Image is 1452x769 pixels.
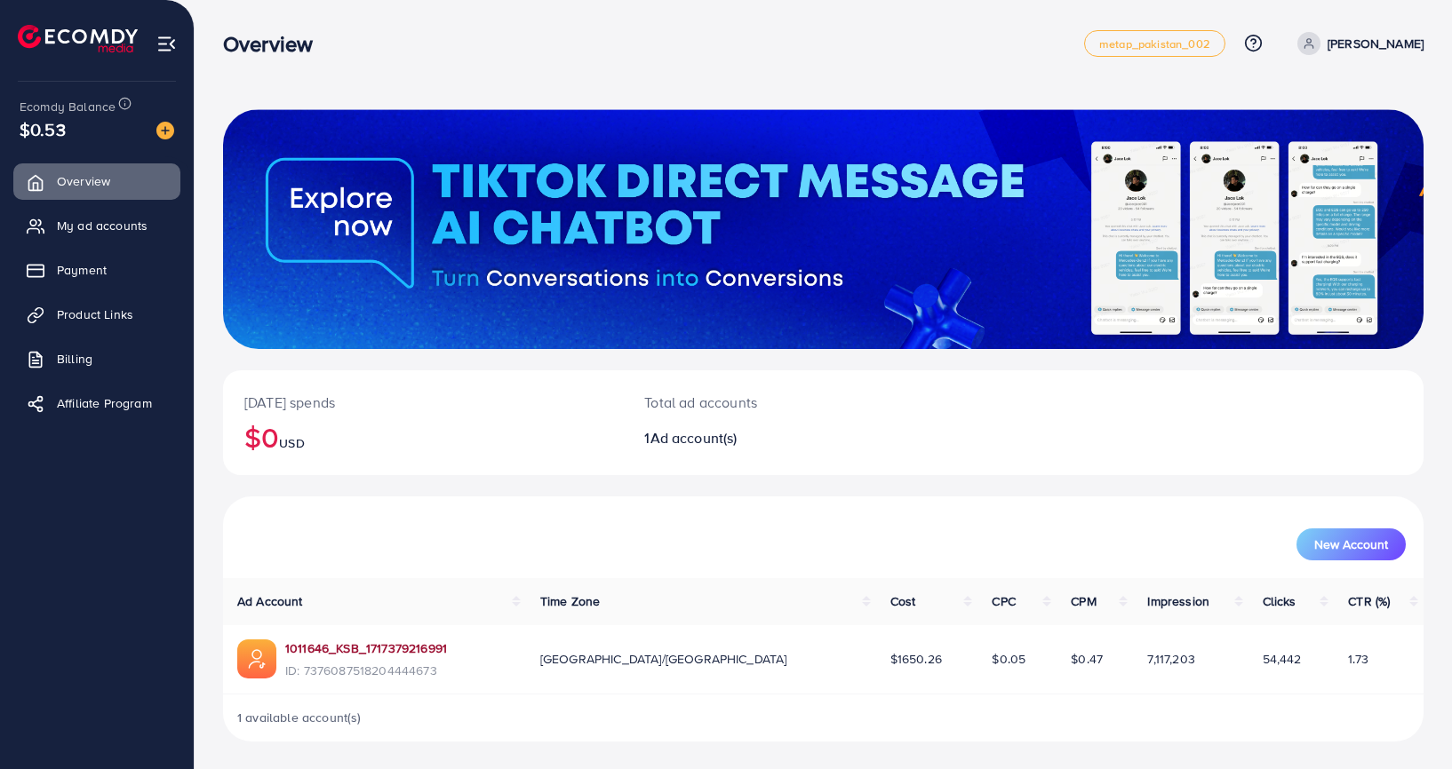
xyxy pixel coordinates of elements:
[540,592,600,610] span: Time Zone
[223,31,327,57] h3: Overview
[1147,650,1194,668] span: 7,117,203
[1084,30,1225,57] a: metap_pakistan_002
[57,350,92,368] span: Billing
[1263,592,1296,610] span: Clicks
[285,639,447,657] a: 1011646_KSB_1717379216991
[992,592,1015,610] span: CPC
[20,98,116,115] span: Ecomdy Balance
[237,639,276,678] img: ic-ads-acc.e4c84228.svg
[890,650,942,668] span: $1650.26
[156,34,177,54] img: menu
[57,394,152,412] span: Affiliate Program
[13,252,180,288] a: Payment
[57,217,148,234] span: My ad accounts
[650,428,738,448] span: Ad account(s)
[1314,538,1388,551] span: New Account
[644,392,902,413] p: Total ad accounts
[57,305,133,323] span: Product Links
[1348,650,1368,668] span: 1.73
[1348,592,1390,610] span: CTR (%)
[18,25,138,52] img: logo
[1099,38,1210,50] span: metap_pakistan_002
[644,430,902,447] h2: 1
[1147,592,1209,610] span: Impression
[20,116,66,142] span: $0.53
[13,297,180,332] a: Product Links
[279,434,304,452] span: USD
[1328,33,1424,54] p: [PERSON_NAME]
[57,261,107,279] span: Payment
[1071,650,1103,668] span: $0.47
[13,163,180,199] a: Overview
[156,122,174,139] img: image
[1071,592,1096,610] span: CPM
[1290,32,1424,55] a: [PERSON_NAME]
[13,341,180,377] a: Billing
[540,650,787,668] span: [GEOGRAPHIC_DATA]/[GEOGRAPHIC_DATA]
[237,592,303,610] span: Ad Account
[13,385,180,421] a: Affiliate Program
[237,709,362,726] span: 1 available account(s)
[244,420,602,454] h2: $0
[285,662,447,679] span: ID: 7376087518204444673
[992,650,1025,668] span: $0.05
[244,392,602,413] p: [DATE] spends
[13,208,180,243] a: My ad accounts
[57,172,110,190] span: Overview
[890,592,916,610] span: Cost
[1296,528,1406,560] button: New Account
[1263,650,1302,668] span: 54,442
